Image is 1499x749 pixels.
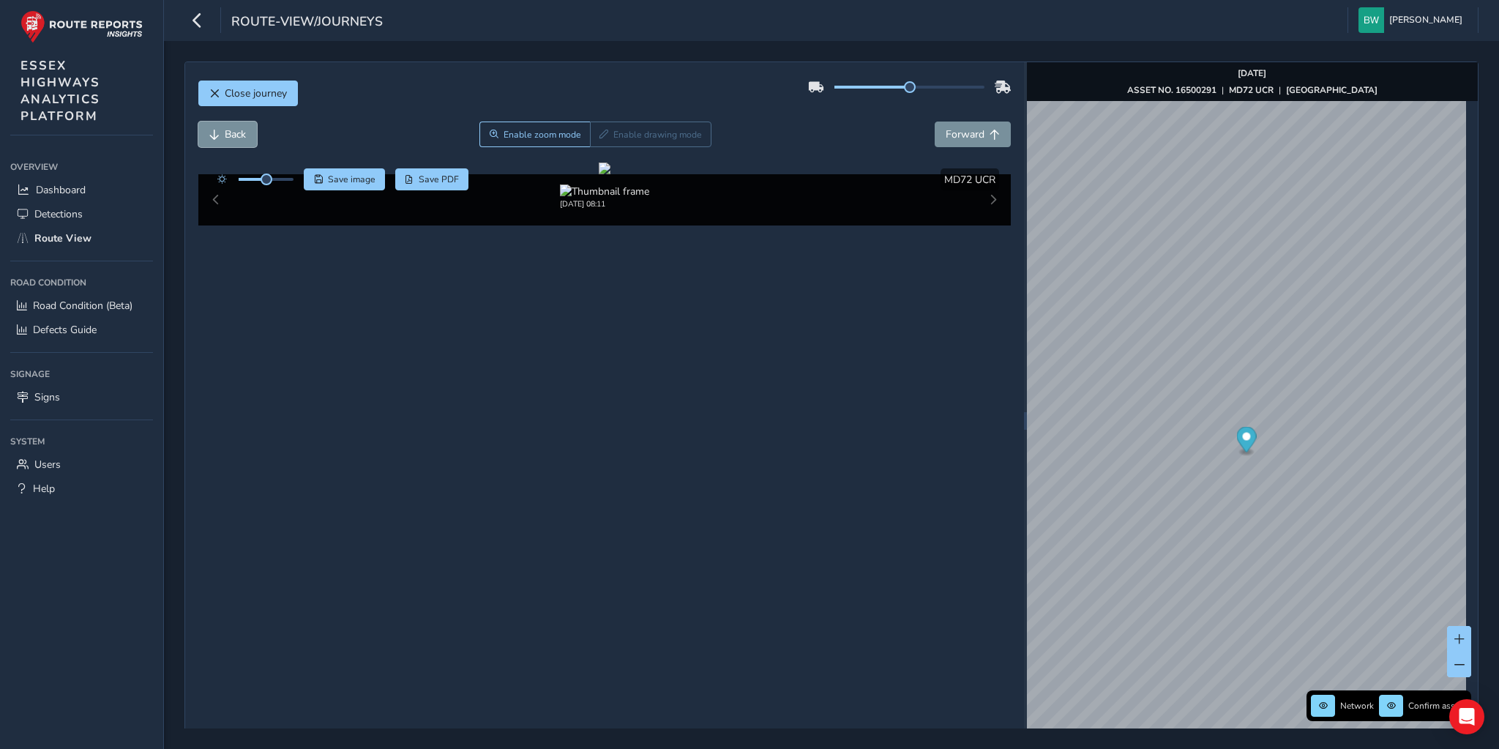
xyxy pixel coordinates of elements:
span: Back [225,127,246,141]
strong: [DATE] [1238,67,1266,79]
a: Defects Guide [10,318,153,342]
button: Zoom [479,122,590,147]
div: [DATE] 08:11 [560,198,649,209]
strong: [GEOGRAPHIC_DATA] [1286,84,1377,96]
button: [PERSON_NAME] [1358,7,1468,33]
span: Network [1340,700,1374,712]
button: Close journey [198,81,298,106]
span: Save PDF [419,174,459,185]
span: Detections [34,207,83,221]
span: ESSEX HIGHWAYS ANALYTICS PLATFORM [20,57,100,124]
button: Forward [935,122,1011,147]
span: Dashboard [36,183,86,197]
span: Signs [34,390,60,404]
button: Save [304,168,385,190]
button: Back [198,122,257,147]
span: Confirm assets [1408,700,1467,712]
a: Route View [10,226,153,250]
a: Detections [10,202,153,226]
span: Forward [946,127,984,141]
div: | | [1127,84,1377,96]
button: PDF [395,168,469,190]
a: Help [10,477,153,501]
span: Save image [328,174,375,185]
span: Users [34,458,61,472]
div: Open Intercom Messenger [1449,699,1484,734]
a: Road Condition (Beta) [10,294,153,318]
span: route-view/journeys [231,12,383,33]
div: Overview [10,156,153,178]
span: Road Condition (Beta) [33,299,132,313]
span: Close journey [225,86,287,100]
div: Signage [10,363,153,385]
a: Dashboard [10,178,153,202]
div: Road Condition [10,272,153,294]
img: diamond-layout [1358,7,1384,33]
span: Enable zoom mode [504,129,581,141]
div: Map marker [1236,427,1256,457]
span: Defects Guide [33,323,97,337]
strong: MD72 UCR [1229,84,1274,96]
span: [PERSON_NAME] [1389,7,1462,33]
img: Thumbnail frame [560,185,649,198]
span: MD72 UCR [944,173,995,187]
a: Users [10,452,153,477]
img: rr logo [20,10,143,43]
a: Signs [10,385,153,409]
span: Route View [34,231,91,245]
span: Help [33,482,55,496]
strong: ASSET NO. 16500291 [1127,84,1216,96]
div: System [10,431,153,452]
